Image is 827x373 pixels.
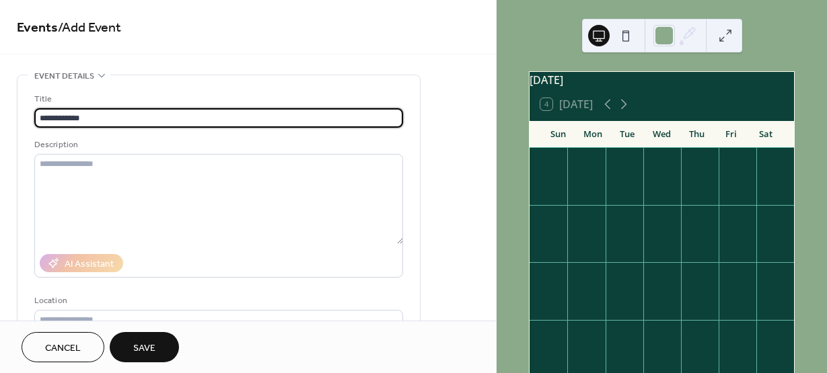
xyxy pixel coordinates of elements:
[45,341,81,356] span: Cancel
[571,266,581,276] div: 15
[714,121,749,148] div: Fri
[34,69,94,83] span: Event details
[685,152,695,162] div: 4
[610,324,620,334] div: 23
[760,266,770,276] div: 20
[748,121,783,148] div: Sat
[575,121,610,148] div: Mon
[610,209,620,219] div: 9
[685,324,695,334] div: 25
[22,332,104,362] button: Cancel
[58,15,121,41] span: / Add Event
[534,266,544,276] div: 14
[571,152,581,162] div: 1
[760,152,770,162] div: 6
[760,324,770,334] div: 27
[647,152,657,162] div: 3
[647,266,657,276] div: 17
[679,121,714,148] div: Thu
[723,324,733,334] div: 26
[540,121,575,148] div: Sun
[723,152,733,162] div: 5
[723,209,733,219] div: 12
[647,209,657,219] div: 10
[34,294,400,308] div: Location
[647,324,657,334] div: 24
[34,92,400,106] div: Title
[534,324,544,334] div: 21
[571,209,581,219] div: 8
[110,332,179,362] button: Save
[645,121,680,148] div: Wed
[610,266,620,276] div: 16
[17,15,58,41] a: Events
[685,209,695,219] div: 11
[571,324,581,334] div: 22
[610,121,645,148] div: Tue
[610,152,620,162] div: 2
[534,152,544,162] div: 31
[723,266,733,276] div: 19
[530,72,794,88] div: [DATE]
[534,209,544,219] div: 7
[760,209,770,219] div: 13
[34,138,400,152] div: Description
[133,341,155,356] span: Save
[685,266,695,276] div: 18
